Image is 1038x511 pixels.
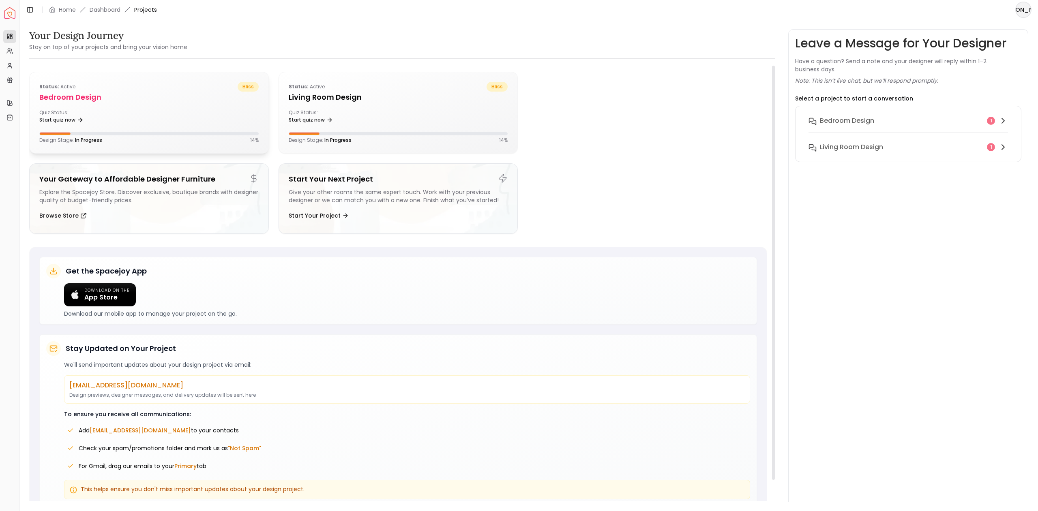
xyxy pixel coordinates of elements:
[795,77,938,85] p: Note: This isn’t live chat, but we’ll respond promptly.
[499,137,508,143] p: 14 %
[69,381,745,390] p: [EMAIL_ADDRESS][DOMAIN_NAME]
[64,310,750,318] p: Download our mobile app to manage your project on the go.
[79,426,239,434] span: Add to your contacts
[79,444,261,452] span: Check your spam/promotions folder and mark us as
[66,343,176,354] h5: Stay Updated on Your Project
[79,462,206,470] span: For Gmail, drag our emails to your tab
[289,109,395,126] div: Quiz Status:
[487,82,508,92] span: bliss
[39,188,259,204] div: Explore the Spacejoy Store. Discover exclusive, boutique brands with designer quality at budget-f...
[59,6,76,14] a: Home
[238,82,259,92] span: bliss
[84,288,129,293] span: Download on the
[289,173,508,185] h5: Start Your Next Project
[289,188,508,204] div: Give your other rooms the same expert touch. Work with your previous designer or we can match you...
[39,83,59,90] b: Status:
[174,462,197,470] span: Primary
[64,410,750,418] p: To ensure you receive all communications:
[1015,2,1032,18] button: [PERSON_NAME]
[39,109,146,126] div: Quiz Status:
[289,114,333,126] a: Start quiz now
[29,29,187,42] h3: Your Design Journey
[4,7,15,19] a: Spacejoy
[795,57,1021,73] p: Have a question? Send a note and your designer will reply within 1–2 business days.
[795,94,913,103] p: Select a project to start a conversation
[39,82,75,92] p: active
[987,143,995,151] div: 1
[39,137,102,143] p: Design Stage:
[66,265,147,277] h5: Get the Spacejoy App
[802,113,1014,139] button: Bedroom design1
[289,92,508,103] h5: Living Room design
[84,293,129,301] span: App Store
[69,392,745,398] p: Design previews, designer messages, and delivery updates will be sent here
[39,173,259,185] h5: Your Gateway to Affordable Designer Furniture
[90,6,120,14] a: Dashboard
[820,116,874,126] h6: Bedroom design
[39,114,84,126] a: Start quiz now
[64,283,136,306] a: Download on the App Store
[39,92,259,103] h5: Bedroom design
[250,137,259,143] p: 14 %
[289,83,309,90] b: Status:
[71,290,79,299] img: Apple logo
[75,137,102,143] span: In Progress
[4,7,15,19] img: Spacejoy Logo
[49,6,157,14] nav: breadcrumb
[987,117,995,125] div: 1
[324,137,352,143] span: In Progress
[289,137,352,143] p: Design Stage:
[289,207,349,224] button: Start Your Project
[29,163,269,234] a: Your Gateway to Affordable Designer FurnitureExplore the Spacejoy Store. Discover exclusive, bout...
[134,6,157,14] span: Projects
[29,43,187,51] small: Stay on top of your projects and bring your vision home
[39,207,87,224] button: Browse Store
[289,82,325,92] p: active
[795,36,1006,51] h3: Leave a Message for Your Designer
[802,139,1014,155] button: Living Room design1
[81,485,305,493] span: This helps ensure you don't miss important updates about your design project.
[64,361,750,369] p: We'll send important updates about your design project via email:
[90,426,191,434] span: [EMAIL_ADDRESS][DOMAIN_NAME]
[228,444,261,452] span: "Not Spam"
[820,142,883,152] h6: Living Room design
[1016,2,1031,17] span: [PERSON_NAME]
[279,163,518,234] a: Start Your Next ProjectGive your other rooms the same expert touch. Work with your previous desig...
